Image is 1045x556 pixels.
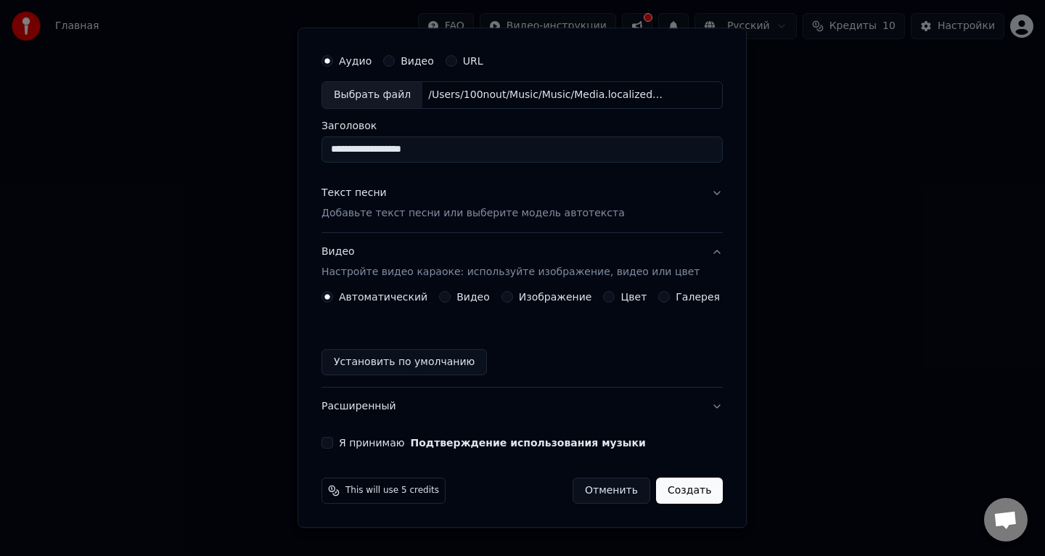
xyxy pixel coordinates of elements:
[321,349,487,375] button: Установить по умолчанию
[321,388,723,425] button: Расширенный
[321,206,625,221] p: Добавьте текст песни или выберите модель автотекста
[321,245,700,279] div: Видео
[321,233,723,291] button: ВидеоНастройте видео караоке: используйте изображение, видео или цвет
[401,56,434,66] label: Видео
[656,478,723,504] button: Создать
[321,265,700,279] p: Настройте видео караоке: используйте изображение, видео или цвет
[339,56,372,66] label: Аудио
[463,56,483,66] label: URL
[573,478,650,504] button: Отменить
[519,292,592,302] label: Изображение
[322,82,422,108] div: Выбрать файл
[321,291,723,387] div: ВидеоНастройте видео караоке: используйте изображение, видео или цвет
[621,292,647,302] label: Цвет
[456,292,490,302] label: Видео
[339,438,646,448] label: Я принимаю
[321,186,387,200] div: Текст песни
[411,438,646,448] button: Я принимаю
[339,292,427,302] label: Автоматический
[676,292,721,302] label: Галерея
[345,485,439,496] span: This will use 5 credits
[321,120,723,131] label: Заголовок
[422,88,669,102] div: /Users/100nout/Music/Music/Media.localized/Music/Бумер/Unknown Album/Не плачь ([DOMAIN_NAME]).mp3
[321,174,723,232] button: Текст песниДобавьте текст песни или выберите модель автотекста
